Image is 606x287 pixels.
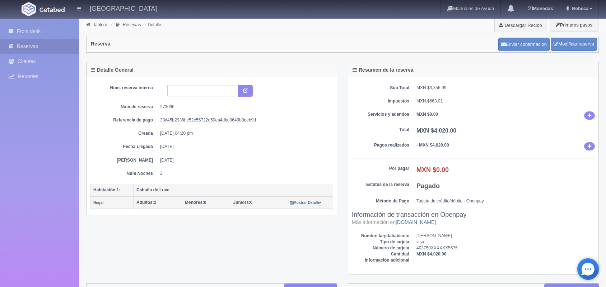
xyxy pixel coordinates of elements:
strong: Menores: [185,200,204,205]
h4: Detalle General [91,67,134,73]
button: Enviar confirmación [498,38,550,51]
dt: Sub Total [352,85,409,91]
span: 2 [136,200,156,205]
h4: Reserva [91,41,111,47]
dt: Número de tarjeta [352,245,409,251]
dt: Núm de reserva [95,104,153,110]
dt: Información adicional [352,257,409,263]
dd: 273096 [160,104,328,110]
small: Mostrar Detalle [290,201,321,205]
th: Cabaña de Luxe [134,184,333,196]
dt: Núm Noches [95,171,153,177]
dt: Estatus de la reserva [352,182,409,188]
b: MXN $0.00 [416,112,438,117]
dt: Impuestos [352,98,409,104]
b: Pagado [416,182,440,190]
dd: 2 [160,171,328,177]
dt: Cantidad [352,251,409,257]
dt: Fecha Llegada [95,144,153,150]
dd: [DATE] [160,144,328,150]
img: Getabed [39,7,65,12]
span: 0 [185,200,206,205]
dt: [PERSON_NAME] [95,157,153,163]
dd: 33d45b2936be52e56722d50ea4dbd9649b0eeb9d [160,117,328,123]
dd: MXN $663.01 [416,98,595,104]
li: Detalle [143,21,163,28]
dt: Método de Pago [352,198,409,204]
dt: Núm. reserva interna [95,85,153,91]
dd: visa [416,239,595,245]
dd: [PERSON_NAME] [416,233,595,239]
strong: Adultos: [136,200,154,205]
dd: [DATE] 04:20 pm [160,130,328,137]
h3: Información de transacción en Openpay [352,211,595,226]
a: Tablero [93,22,107,27]
b: Habitación 1: [93,187,120,192]
dt: Por pagar [352,166,409,172]
dt: Tipo de tarjeta [352,239,409,245]
a: [DOMAIN_NAME] [396,219,436,225]
dt: Nombre tarjetahabiente [352,233,409,239]
b: - MXN $4,020.00 [416,143,449,148]
button: Primeros pasos [550,18,598,32]
dt: Creada [95,130,153,137]
dt: Pagos realizados [352,142,409,148]
dd: 403750XXXXXX5575 [416,245,595,251]
small: Nogal [93,201,103,205]
span: 0 [233,200,253,205]
dt: Referencia de pago [95,117,153,123]
dd: Tarjeta de crédito/débito - Openpay [416,198,595,204]
a: Reservas [123,22,141,27]
dt: Total [352,127,409,133]
img: Getabed [22,2,36,16]
dd: [DATE] [160,157,328,163]
b: Monedas [528,6,553,11]
span: Rebeca [570,6,588,11]
h4: [GEOGRAPHIC_DATA] [90,4,157,13]
dt: Servicios y adendos [352,111,409,118]
small: Más información en [352,219,436,225]
b: MXN $4,020.00 [416,128,456,134]
b: MXN $4,020.00 [416,252,446,257]
a: Mostrar Detalle [290,200,321,205]
strong: Juniors: [233,200,250,205]
h4: Resumen de la reserva [353,67,414,73]
a: Modificar reserva [551,38,597,51]
b: MXN $0.00 [416,166,449,173]
a: Descargar Recibo [495,18,546,32]
dd: MXN $3,356.99 [416,85,595,91]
